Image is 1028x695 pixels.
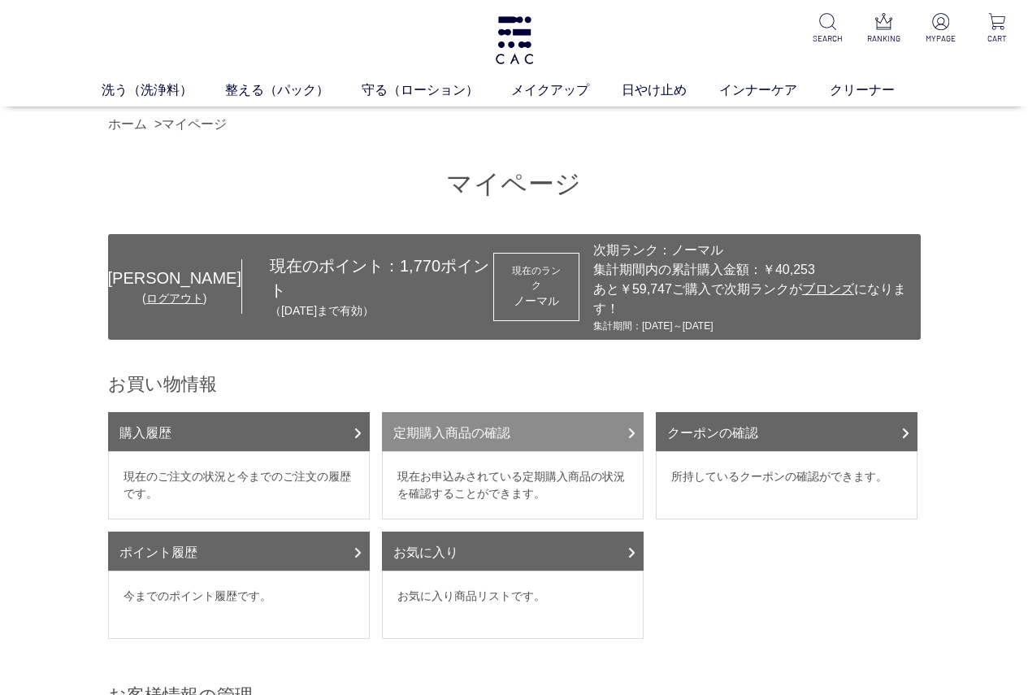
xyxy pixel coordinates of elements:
span: 1,770 [400,257,440,275]
p: MYPAGE [922,33,959,45]
a: メイクアップ [511,80,622,100]
a: 購入履歴 [108,412,370,451]
a: 定期購入商品の確認 [382,412,644,451]
p: CART [978,33,1015,45]
div: 現在のポイント： ポイント [242,254,493,319]
a: ログアウト [146,292,203,305]
a: RANKING [865,13,902,45]
p: RANKING [865,33,902,45]
div: 集計期間：[DATE]～[DATE] [593,319,913,333]
dd: 現在お申込みされている定期購入商品の状況を確認することができます。 [382,451,644,519]
a: ポイント履歴 [108,532,370,571]
a: お気に入り [382,532,644,571]
dd: 今までのポイント履歴です。 [108,571,370,639]
a: インナーケア [719,80,830,100]
div: ノーマル [509,293,564,310]
dd: お気に入り商品リストです。 [382,571,644,639]
a: MYPAGE [922,13,959,45]
h1: マイページ [108,167,921,202]
a: クリーナー [830,80,927,100]
h2: お買い物情報 [108,372,921,396]
dt: 現在のランク [509,263,564,293]
p: （[DATE]まで有効） [270,302,493,319]
dd: 所持しているクーポンの確認ができます。 [656,451,917,519]
img: logo [493,16,536,64]
a: 整える（パック） [225,80,362,100]
dd: 現在のご注文の状況と今までのご注文の履歴です。 [108,451,370,519]
a: 洗う（洗浄料） [102,80,225,100]
div: 集計期間内の累計購入金額：￥40,253 [593,260,913,280]
a: クーポンの確認 [656,412,917,451]
a: CART [978,13,1015,45]
div: 次期ランク：ノーマル [593,241,913,260]
a: SEARCH [809,13,846,45]
a: マイページ [162,117,227,131]
div: あと￥59,747ご購入で次期ランクが になります！ [593,280,913,319]
div: ( ) [108,290,241,307]
div: [PERSON_NAME] [108,266,241,290]
a: ホーム [108,117,147,131]
span: ブロンズ [802,282,854,296]
li: > [154,115,231,134]
a: 守る（ローション） [362,80,511,100]
a: 日やけ止め [622,80,719,100]
p: SEARCH [809,33,846,45]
